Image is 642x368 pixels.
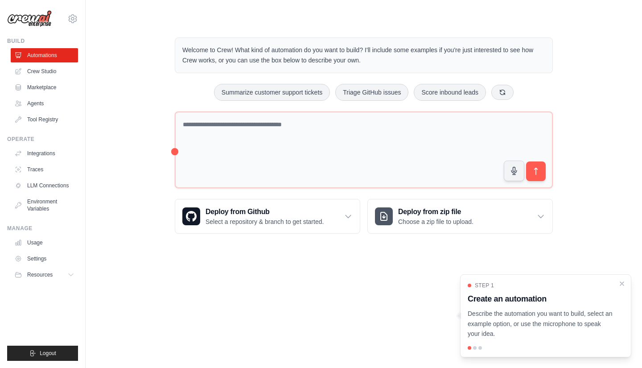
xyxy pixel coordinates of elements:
[11,162,78,177] a: Traces
[468,293,613,305] h3: Create an automation
[206,217,324,226] p: Select a repository & branch to get started.
[11,194,78,216] a: Environment Variables
[27,271,53,278] span: Resources
[11,268,78,282] button: Resources
[40,350,56,357] span: Logout
[11,112,78,127] a: Tool Registry
[11,146,78,161] a: Integrations
[468,309,613,339] p: Describe the automation you want to build, select an example option, or use the microphone to spe...
[214,84,330,101] button: Summarize customer support tickets
[182,45,545,66] p: Welcome to Crew! What kind of automation do you want to build? I'll include some examples if you'...
[475,282,494,289] span: Step 1
[398,207,473,217] h3: Deploy from zip file
[414,84,486,101] button: Score inbound leads
[11,48,78,62] a: Automations
[11,178,78,193] a: LLM Connections
[7,10,52,27] img: Logo
[7,136,78,143] div: Operate
[11,252,78,266] a: Settings
[11,236,78,250] a: Usage
[398,217,473,226] p: Choose a zip file to upload.
[7,346,78,361] button: Logout
[7,37,78,45] div: Build
[206,207,324,217] h3: Deploy from Github
[11,80,78,95] a: Marketplace
[11,96,78,111] a: Agents
[7,225,78,232] div: Manage
[335,84,408,101] button: Triage GitHub issues
[618,280,626,287] button: Close walkthrough
[11,64,78,79] a: Crew Studio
